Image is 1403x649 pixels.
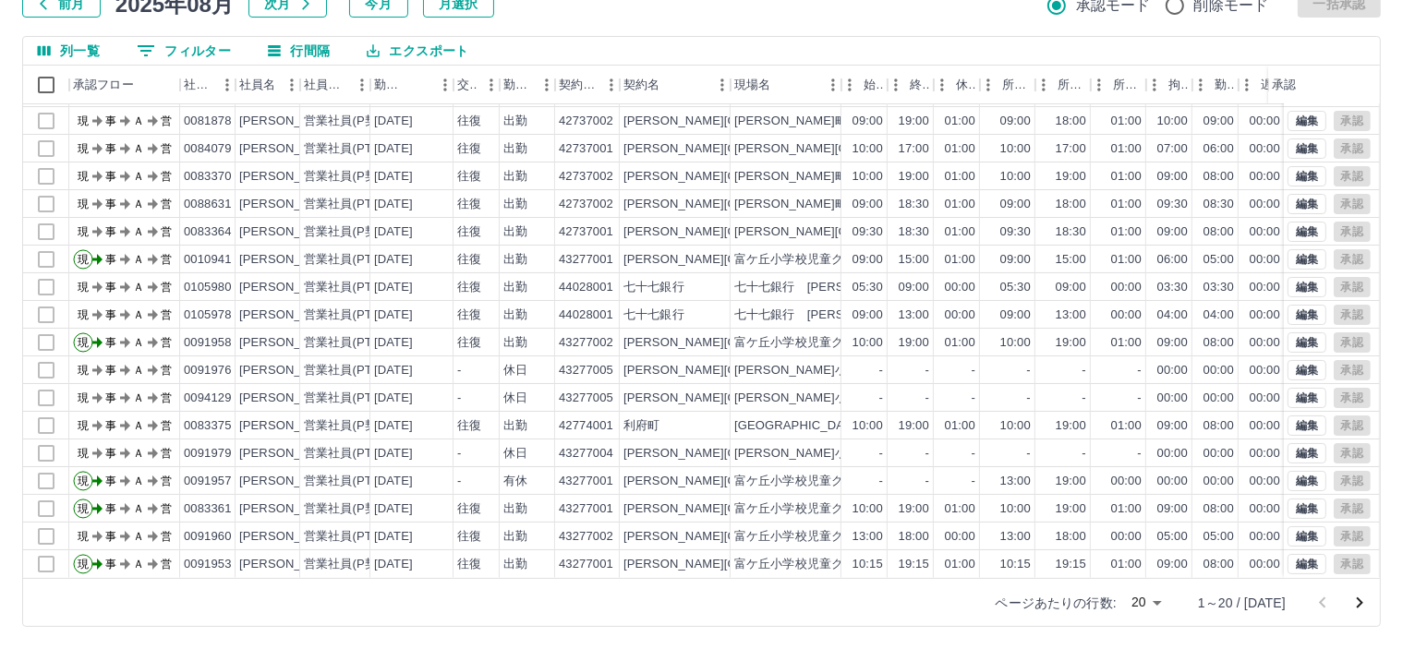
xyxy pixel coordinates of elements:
[161,364,172,377] text: 営
[133,281,144,294] text: Ａ
[239,168,340,186] div: [PERSON_NAME]
[623,168,852,186] div: [PERSON_NAME][GEOGRAPHIC_DATA]
[1250,140,1280,158] div: 00:00
[457,168,481,186] div: 往復
[945,196,975,213] div: 01:00
[78,336,89,349] text: 現
[374,223,413,241] div: [DATE]
[457,140,481,158] div: 往復
[1035,66,1091,104] div: 所定終業
[374,251,413,269] div: [DATE]
[1000,334,1031,352] div: 10:00
[1000,196,1031,213] div: 09:00
[348,71,376,99] button: メニュー
[1157,113,1188,130] div: 10:00
[1000,223,1031,241] div: 09:30
[888,66,934,104] div: 終業
[1250,279,1280,296] div: 00:00
[1203,251,1234,269] div: 05:00
[623,306,684,324] div: 七十七銀行
[1192,66,1239,104] div: 勤務
[1250,362,1280,379] div: 00:00
[623,113,852,130] div: [PERSON_NAME][GEOGRAPHIC_DATA]
[1268,66,1364,104] div: 承認
[1288,332,1326,353] button: 編集
[133,170,144,183] text: Ａ
[1157,251,1188,269] div: 06:00
[956,66,976,104] div: 休憩
[1111,251,1142,269] div: 01:00
[122,37,246,65] button: フィルター表示
[1203,196,1234,213] div: 08:30
[559,196,613,213] div: 42737002
[864,66,884,104] div: 始業
[1157,223,1188,241] div: 09:00
[623,334,852,352] div: [PERSON_NAME][GEOGRAPHIC_DATA]
[598,71,625,99] button: メニュー
[1113,66,1143,104] div: 所定休憩
[457,306,481,324] div: 往復
[1250,223,1280,241] div: 00:00
[503,223,527,241] div: 出勤
[1000,113,1031,130] div: 09:00
[1157,334,1188,352] div: 09:00
[184,334,232,352] div: 0091958
[161,114,172,127] text: 営
[1288,249,1326,270] button: 編集
[278,71,306,99] button: メニュー
[239,140,340,158] div: [PERSON_NAME]
[1250,306,1280,324] div: 00:00
[184,140,232,158] div: 0084079
[78,114,89,127] text: 現
[78,225,89,238] text: 現
[945,140,975,158] div: 01:00
[133,114,144,127] text: Ａ
[105,336,116,349] text: 事
[945,334,975,352] div: 01:00
[374,168,413,186] div: [DATE]
[1091,66,1146,104] div: 所定休憩
[734,140,1063,158] div: [PERSON_NAME][GEOGRAPHIC_DATA][PERSON_NAME]
[559,279,613,296] div: 44028001
[980,66,1035,104] div: 所定開始
[133,198,144,210] text: Ａ
[457,362,461,379] div: -
[1000,140,1031,158] div: 10:00
[1203,334,1234,352] div: 08:00
[853,279,883,296] div: 05:30
[1288,388,1326,408] button: 編集
[304,196,401,213] div: 営業社員(PT契約)
[559,113,613,130] div: 42737002
[503,251,527,269] div: 出勤
[184,196,232,213] div: 0088631
[184,223,232,241] div: 0083364
[559,334,613,352] div: 43277002
[161,281,172,294] text: 営
[1056,113,1086,130] div: 18:00
[304,306,401,324] div: 営業社員(PT契約)
[1288,415,1326,436] button: 編集
[300,66,370,104] div: 社員区分
[1203,279,1234,296] div: 03:30
[405,72,431,98] button: ソート
[457,334,481,352] div: 往復
[180,66,236,104] div: 社員番号
[734,306,920,324] div: 七十七銀行 [PERSON_NAME]寮
[374,306,413,324] div: [DATE]
[161,225,172,238] text: 営
[623,66,659,104] div: 契約名
[374,334,413,352] div: [DATE]
[503,140,527,158] div: 出勤
[78,253,89,266] text: 現
[304,362,401,379] div: 営業社員(PT契約)
[945,306,975,324] div: 00:00
[1168,66,1189,104] div: 拘束
[559,251,613,269] div: 43277001
[623,362,852,379] div: [PERSON_NAME][GEOGRAPHIC_DATA]
[899,168,929,186] div: 19:00
[374,362,413,379] div: [DATE]
[133,336,144,349] text: Ａ
[239,362,340,379] div: [PERSON_NAME]
[1000,168,1031,186] div: 10:00
[1056,168,1086,186] div: 19:00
